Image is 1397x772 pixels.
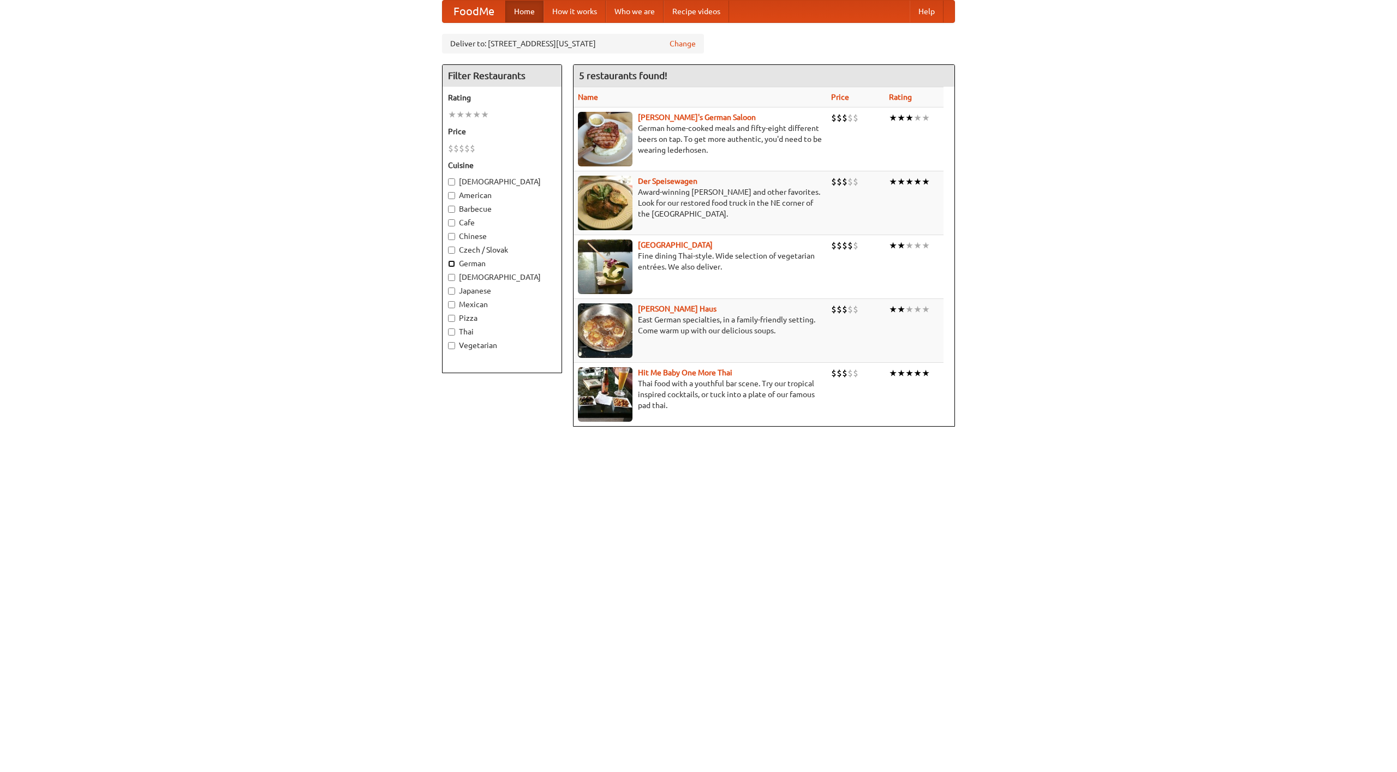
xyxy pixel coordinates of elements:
li: $ [837,367,842,379]
input: Vegetarian [448,342,455,349]
li: ★ [914,240,922,252]
a: Home [505,1,544,22]
a: Price [831,93,849,101]
li: $ [853,112,858,124]
h4: Filter Restaurants [443,65,562,87]
a: Der Speisewagen [638,177,697,185]
p: Fine dining Thai-style. Wide selection of vegetarian entrées. We also deliver. [578,250,822,272]
img: kohlhaus.jpg [578,303,632,358]
li: ★ [889,367,897,379]
li: ★ [448,109,456,121]
a: How it works [544,1,606,22]
li: ★ [905,112,914,124]
li: $ [837,303,842,315]
a: [PERSON_NAME] Haus [638,304,717,313]
label: Cafe [448,217,556,228]
label: Pizza [448,313,556,324]
li: $ [831,176,837,188]
input: German [448,260,455,267]
input: [DEMOGRAPHIC_DATA] [448,178,455,185]
input: Pizza [448,315,455,322]
li: ★ [914,112,922,124]
h5: Cuisine [448,160,556,171]
li: $ [847,176,853,188]
li: ★ [889,176,897,188]
li: $ [853,367,858,379]
li: $ [842,240,847,252]
input: Japanese [448,288,455,295]
input: Czech / Slovak [448,247,455,254]
a: [GEOGRAPHIC_DATA] [638,241,713,249]
ng-pluralize: 5 restaurants found! [579,70,667,81]
li: ★ [914,176,922,188]
label: American [448,190,556,201]
li: $ [831,303,837,315]
li: $ [842,367,847,379]
a: FoodMe [443,1,505,22]
input: Barbecue [448,206,455,213]
li: ★ [473,109,481,121]
li: ★ [889,112,897,124]
li: ★ [922,112,930,124]
label: Chinese [448,231,556,242]
li: $ [837,112,842,124]
li: $ [842,303,847,315]
li: ★ [922,240,930,252]
li: ★ [889,240,897,252]
a: Recipe videos [664,1,729,22]
label: Vegetarian [448,340,556,351]
li: ★ [914,367,922,379]
li: $ [831,240,837,252]
li: $ [459,142,464,154]
li: ★ [905,240,914,252]
img: speisewagen.jpg [578,176,632,230]
li: $ [842,112,847,124]
li: $ [847,112,853,124]
li: ★ [456,109,464,121]
li: ★ [922,176,930,188]
li: ★ [905,303,914,315]
li: $ [831,367,837,379]
li: ★ [897,367,905,379]
li: ★ [922,303,930,315]
li: ★ [922,367,930,379]
label: Barbecue [448,204,556,214]
li: ★ [914,303,922,315]
li: $ [853,240,858,252]
img: satay.jpg [578,240,632,294]
a: [PERSON_NAME]'s German Saloon [638,113,756,122]
div: Deliver to: [STREET_ADDRESS][US_STATE] [442,34,704,53]
li: $ [448,142,453,154]
li: $ [470,142,475,154]
li: ★ [464,109,473,121]
a: Name [578,93,598,101]
li: ★ [897,240,905,252]
label: Czech / Slovak [448,244,556,255]
input: American [448,192,455,199]
label: Japanese [448,285,556,296]
li: $ [853,176,858,188]
a: Change [670,38,696,49]
label: [DEMOGRAPHIC_DATA] [448,176,556,187]
input: Mexican [448,301,455,308]
label: Mexican [448,299,556,310]
input: Chinese [448,233,455,240]
a: Help [910,1,944,22]
img: esthers.jpg [578,112,632,166]
li: ★ [481,109,489,121]
li: $ [847,240,853,252]
li: $ [847,303,853,315]
li: $ [847,367,853,379]
a: Rating [889,93,912,101]
input: Cafe [448,219,455,226]
label: [DEMOGRAPHIC_DATA] [448,272,556,283]
input: Thai [448,328,455,336]
h5: Price [448,126,556,137]
label: Thai [448,326,556,337]
li: ★ [897,112,905,124]
p: Award-winning [PERSON_NAME] and other favorites. Look for our restored food truck in the NE corne... [578,187,822,219]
